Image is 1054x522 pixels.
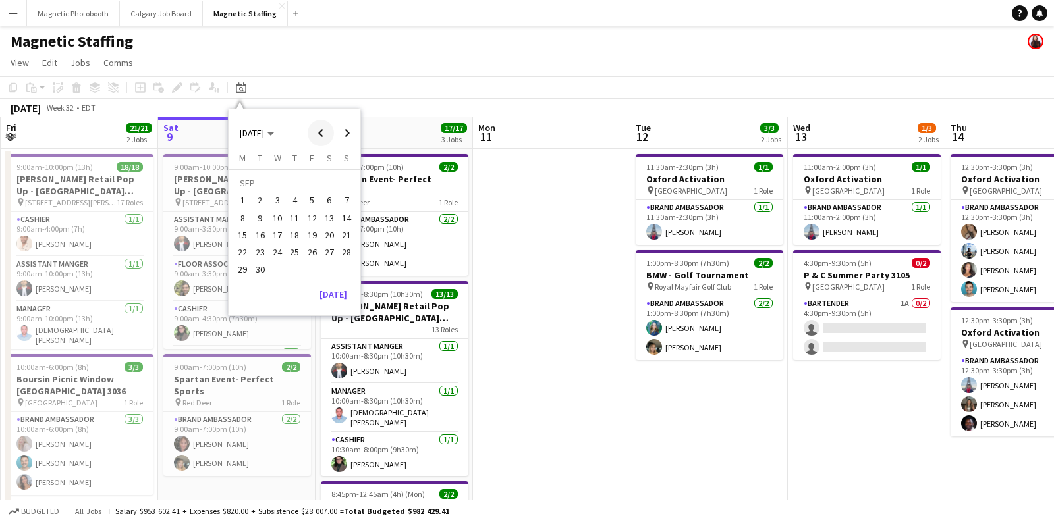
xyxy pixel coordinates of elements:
[252,227,268,243] span: 16
[636,250,783,360] app-job-card: 1:00pm-8:30pm (7h30m)2/2BMW - Golf Tournament Royal Mayfair Golf Club1 RoleBrand Ambassador2/21:0...
[117,197,143,207] span: 17 Roles
[126,123,152,133] span: 21/21
[636,154,783,245] app-job-card: 11:30am-2:30pm (3h)1/1Oxford Activation [GEOGRAPHIC_DATA]1 RoleBrand Ambassador1/111:30am-2:30pm ...
[431,289,458,299] span: 13/13
[234,192,251,209] button: 01-09-2025
[16,362,89,372] span: 10:00am-6:00pm (8h)
[70,57,90,68] span: Jobs
[321,384,468,432] app-card-role: Manager1/110:00am-8:30pm (10h30m)[DEMOGRAPHIC_DATA][PERSON_NAME]
[344,152,349,164] span: S
[441,123,467,133] span: 17/17
[646,258,729,268] span: 1:00pm-8:30pm (7h30m)
[304,193,320,209] span: 5
[812,186,885,196] span: [GEOGRAPHIC_DATA]
[804,162,876,172] span: 11:00am-2:00pm (3h)
[911,186,930,196] span: 1 Role
[793,296,941,360] app-card-role: Bartender1A0/24:30pm-9:30pm (5h)
[286,209,303,226] button: 11-09-2025
[235,262,251,278] span: 29
[235,210,251,226] span: 8
[439,197,458,207] span: 1 Role
[338,226,355,244] button: 21-09-2025
[6,212,153,257] app-card-role: Cashier1/19:00am-4:00pm (7h)[PERSON_NAME]
[1028,34,1043,49] app-user-avatar: Maria Lopes
[269,244,286,261] button: 24-09-2025
[970,186,1042,196] span: [GEOGRAPHIC_DATA]
[339,210,354,226] span: 14
[174,162,250,172] span: 9:00am-10:00pm (13h)
[234,261,251,278] button: 29-09-2025
[321,300,468,324] h3: [PERSON_NAME] Retail Pop Up - [GEOGRAPHIC_DATA] #3060
[43,103,76,113] span: Week 32
[310,152,314,164] span: F
[951,122,967,134] span: Thu
[918,123,936,133] span: 1/3
[4,129,16,144] span: 8
[274,152,281,164] span: W
[286,244,303,261] button: 25-09-2025
[344,506,449,516] span: Total Budgeted $982 429.41
[439,489,458,499] span: 2/2
[970,339,1042,349] span: [GEOGRAPHIC_DATA]
[120,1,203,26] button: Calgary Job Board
[636,200,783,245] app-card-role: Brand Ambassador1/111:30am-2:30pm (3h)[PERSON_NAME]
[6,122,16,134] span: Fri
[303,226,320,244] button: 19-09-2025
[655,282,731,292] span: Royal Mayfair Golf Club
[239,152,246,164] span: M
[11,32,133,51] h1: Magnetic Staffing
[269,209,286,226] button: 10-09-2025
[269,193,285,209] span: 3
[331,489,425,499] span: 8:45pm-12:45am (4h) (Mon)
[314,284,352,305] button: [DATE]
[5,54,34,71] a: View
[252,226,269,244] button: 16-09-2025
[27,1,120,26] button: Magnetic Photobooth
[269,244,285,260] span: 24
[646,162,719,172] span: 11:30am-2:30pm (3h)
[252,192,269,209] button: 02-09-2025
[303,192,320,209] button: 05-09-2025
[303,209,320,226] button: 12-09-2025
[269,226,286,244] button: 17-09-2025
[269,210,285,226] span: 10
[793,173,941,185] h3: Oxford Activation
[6,354,153,495] app-job-card: 10:00am-6:00pm (8h)3/3Boursin Picnic Window [GEOGRAPHIC_DATA] 3036 [GEOGRAPHIC_DATA]1 RoleBrand A...
[252,244,269,261] button: 23-09-2025
[163,154,311,349] app-job-card: 9:00am-10:00pm (13h)19/19[PERSON_NAME] Retail Pop Up - [GEOGRAPHIC_DATA] 3060 [STREET_ADDRESS][PE...
[338,244,355,261] button: 28-09-2025
[182,398,212,407] span: Red Deer
[327,152,332,164] span: S
[321,339,468,384] app-card-role: Assistant Manger1/110:00am-8:30pm (10h30m)[PERSON_NAME]
[321,212,468,276] app-card-role: Brand Ambassador2/29:00am-7:00pm (10h)[PERSON_NAME][PERSON_NAME]
[203,1,288,26] button: Magnetic Staffing
[252,244,268,260] span: 23
[240,127,264,139] span: [DATE]
[6,373,153,397] h3: Boursin Picnic Window [GEOGRAPHIC_DATA] 3036
[235,227,251,243] span: 15
[25,398,97,407] span: [GEOGRAPHIC_DATA]
[961,162,1033,172] span: 12:30pm-3:30pm (3h)
[308,120,334,146] button: Previous month
[321,154,468,276] app-job-card: 9:00am-7:00pm (10h)2/2Spartan Event- Perfect Sports Red Deer1 RoleBrand Ambassador2/29:00am-7:00p...
[804,258,872,268] span: 4:30pm-9:30pm (5h)
[182,197,274,207] span: [STREET_ADDRESS][PERSON_NAME]
[476,129,495,144] span: 11
[286,226,303,244] button: 18-09-2025
[634,129,651,144] span: 12
[234,226,251,244] button: 15-09-2025
[793,122,810,134] span: Wed
[793,154,941,245] app-job-card: 11:00am-2:00pm (3h)1/1Oxford Activation [GEOGRAPHIC_DATA]1 RoleBrand Ambassador1/111:00am-2:00pm ...
[321,432,468,477] app-card-role: Cashier1/110:30am-8:00pm (9h30m)[PERSON_NAME]
[321,281,468,476] div: 10:00am-8:30pm (10h30m)13/13[PERSON_NAME] Retail Pop Up - [GEOGRAPHIC_DATA] #306013 RolesAssistan...
[25,197,117,207] span: [STREET_ADDRESS][PERSON_NAME]
[339,227,354,243] span: 21
[331,162,404,172] span: 9:00am-7:00pm (10h)
[235,121,279,145] button: Choose month and year
[42,57,57,68] span: Edit
[636,296,783,360] app-card-role: Brand Ambassador2/21:00pm-8:30pm (7h30m)[PERSON_NAME][PERSON_NAME]
[6,173,153,197] h3: [PERSON_NAME] Retail Pop Up - [GEOGRAPHIC_DATA] 3060
[125,362,143,372] span: 3/3
[163,354,311,476] app-job-card: 9:00am-7:00pm (10h)2/2Spartan Event- Perfect Sports Red Deer1 RoleBrand Ambassador2/29:00am-7:00p...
